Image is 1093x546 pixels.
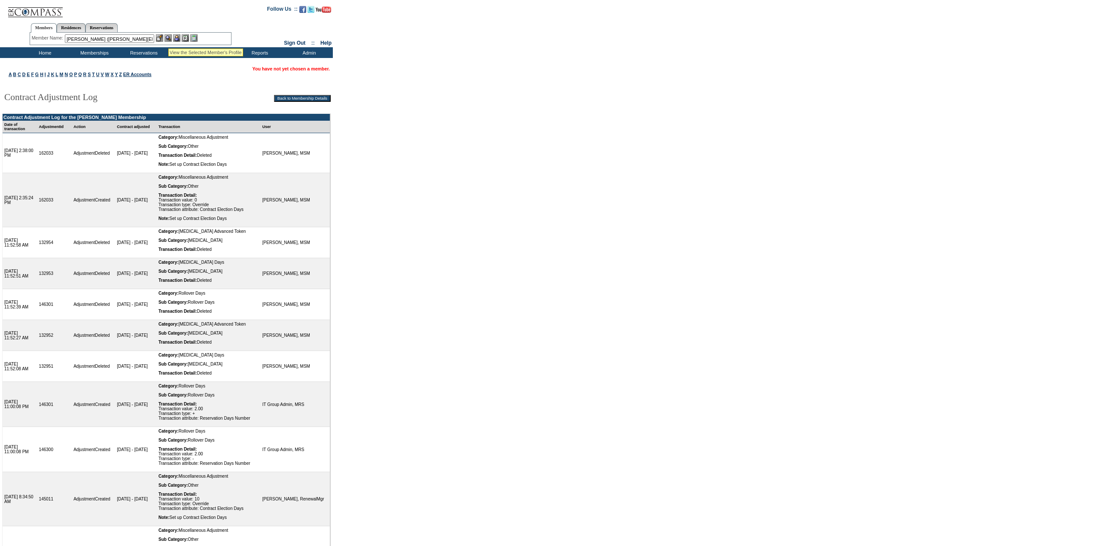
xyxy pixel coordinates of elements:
[69,47,118,58] td: Memberships
[311,40,315,46] span: ::
[111,72,114,77] a: X
[158,393,188,397] b: Sub Category:
[72,227,115,258] td: AdjustmentDeleted
[158,269,188,274] b: Sub Category:
[190,34,198,42] img: b_calculator.gif
[158,229,259,234] div: [MEDICAL_DATA] Advanced Token
[158,528,179,533] b: Category:
[158,515,259,520] div: Set up Contract Election Days
[158,474,259,479] div: Miscellaneous Adjustment
[2,85,203,111] td: Contract Adjustment Log
[167,47,234,58] td: Vacation Collection
[96,72,100,77] a: U
[158,144,188,149] b: Sub Category:
[261,133,330,173] td: [PERSON_NAME], MSM
[55,72,58,77] a: L
[158,135,259,140] div: Miscellaneous Adjustment
[158,135,179,140] b: Category:
[261,258,330,289] td: [PERSON_NAME], MSM
[60,72,64,77] a: M
[72,133,115,173] td: AdjustmentDeleted
[261,351,330,382] td: [PERSON_NAME], MSM
[115,173,157,227] td: [DATE] - [DATE]
[83,72,87,77] a: R
[119,72,122,77] a: Z
[158,269,259,274] div: [MEDICAL_DATA]
[158,483,188,488] b: Sub Category:
[123,72,152,77] a: ER Accounts
[283,47,333,58] td: Admin
[158,393,259,397] div: Rollover Days
[308,9,314,14] a: Follow us on Twitter
[158,300,259,305] div: Rollover Days
[261,382,330,427] td: IT Group Admin, MRS
[57,23,85,32] a: Residences
[3,351,37,382] td: [DATE] 11:52:08 AM
[115,72,118,77] a: Y
[118,47,167,58] td: Reservations
[158,515,170,520] b: Note:
[156,34,163,42] img: b_edit.gif
[261,121,330,133] td: User
[158,353,259,357] div: [MEDICAL_DATA] Days
[27,72,30,77] a: E
[158,451,259,466] div: Transaction value: 2.00 Transaction type: - Transaction attribute: Reservation Days Number
[115,227,157,258] td: [DATE] - [DATE]
[18,72,21,77] a: C
[158,153,259,158] div: Deleted
[158,402,197,406] b: Transaction Detail:
[261,472,330,526] td: [PERSON_NAME], RenewalMgr
[13,72,16,77] a: B
[158,340,259,345] div: Deleted
[105,72,110,77] a: W
[261,427,330,472] td: IT Group Admin, MRS
[31,72,34,77] a: F
[72,472,115,526] td: AdjustmentCreated
[170,50,242,55] div: View the Selected Member's Profile
[158,260,259,265] div: [MEDICAL_DATA] Days
[299,6,306,13] img: Become our fan on Facebook
[158,528,259,533] div: Miscellaneous Adjustment
[158,537,259,542] div: Other
[37,472,72,526] td: 145011
[164,34,172,42] img: View
[158,362,259,366] div: [MEDICAL_DATA]
[234,47,283,58] td: Reports
[37,133,72,173] td: 162033
[69,72,73,77] a: O
[3,289,37,320] td: [DATE] 11:52:39 AM
[115,320,157,351] td: [DATE] - [DATE]
[158,238,188,243] b: Sub Category:
[158,483,259,488] div: Other
[158,260,179,265] b: Category:
[72,289,115,320] td: AdjustmentDeleted
[158,175,179,180] b: Category:
[158,438,188,442] b: Sub Category:
[158,216,259,221] div: Set up Contract Election Days
[261,173,330,227] td: [PERSON_NAME], MSM
[51,72,55,77] a: K
[158,278,197,283] b: Transaction Detail:
[261,289,330,320] td: [PERSON_NAME], MSM
[22,72,26,77] a: D
[158,322,179,326] b: Category:
[3,320,37,351] td: [DATE] 11:52:27 AM
[72,173,115,227] td: AdjustmentCreated
[3,227,37,258] td: [DATE] 11:52:58 AM
[158,144,259,149] div: Other
[37,289,72,320] td: 146301
[158,447,197,451] b: Transaction Detail:
[37,121,72,133] td: AdjustmentId
[158,238,259,243] div: [MEDICAL_DATA]
[158,300,188,305] b: Sub Category:
[158,247,197,252] b: Transaction Detail:
[37,382,72,427] td: 146301
[158,193,197,198] b: Transaction Detail:
[115,289,157,320] td: [DATE] - [DATE]
[308,6,314,13] img: Follow us on Twitter
[74,72,77,77] a: P
[157,121,261,133] td: Transaction
[299,9,306,14] a: Become our fan on Facebook
[158,322,259,326] div: [MEDICAL_DATA] Advanced Token
[92,72,95,77] a: T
